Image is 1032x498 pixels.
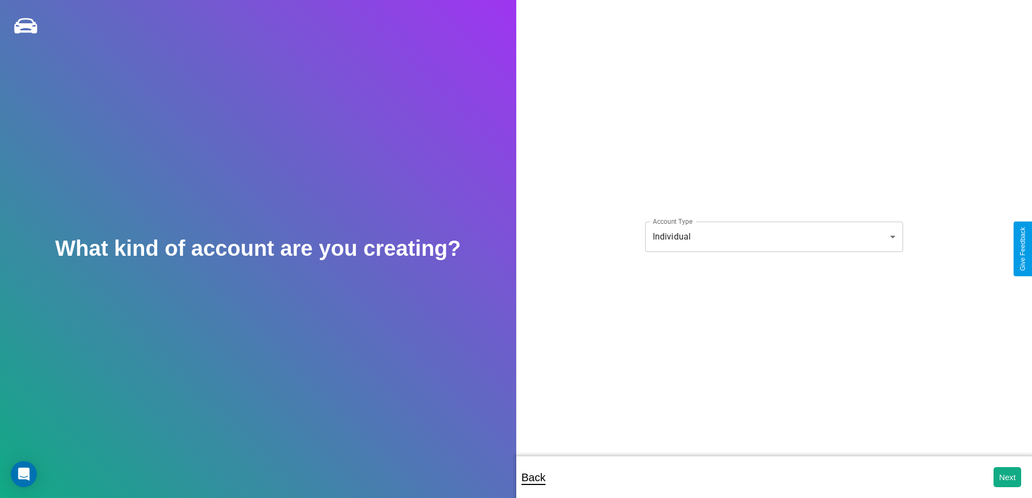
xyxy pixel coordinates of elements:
label: Account Type [653,217,692,226]
p: Back [522,468,546,487]
div: Individual [645,222,903,252]
div: Open Intercom Messenger [11,461,37,487]
div: Give Feedback [1019,227,1027,271]
h2: What kind of account are you creating? [55,236,461,261]
button: Next [994,467,1021,487]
